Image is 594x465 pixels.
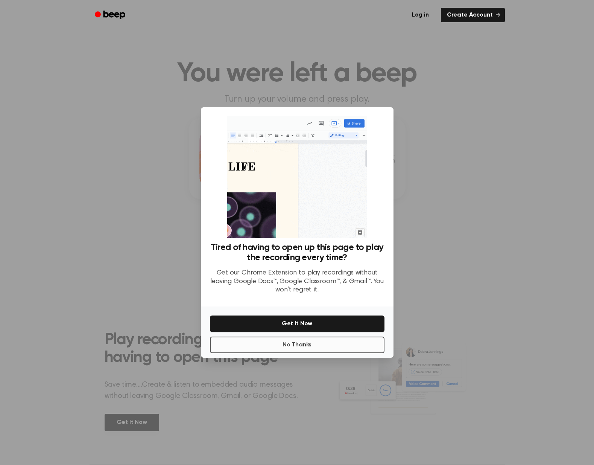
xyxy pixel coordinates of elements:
a: Log in [404,6,436,24]
p: Get our Chrome Extension to play recordings without leaving Google Docs™, Google Classroom™, & Gm... [210,269,384,294]
button: No Thanks [210,337,384,353]
a: Create Account [441,8,505,22]
a: Beep [90,8,132,23]
button: Get It Now [210,316,384,332]
img: Beep extension in action [227,116,367,238]
h3: Tired of having to open up this page to play the recording every time? [210,242,384,263]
